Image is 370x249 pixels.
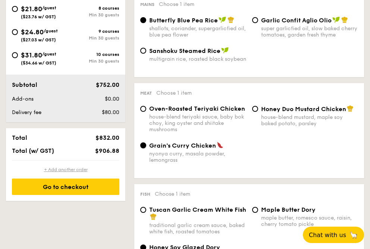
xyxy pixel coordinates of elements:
input: Butterfly Blue Pea Riceshallots, coriander, supergarlicfied oil, blue pea flower [140,17,146,23]
span: $31.80 [21,51,42,59]
span: Sanshoku Steamed Rice [149,47,220,54]
input: Oven-Roasted Teriyaki Chickenhouse-blend teriyaki sauce, baby bok choy, king oyster and shiitake ... [140,106,146,112]
img: icon-spicy.37a8142b.svg [217,142,223,148]
span: Maple Butter Dory [261,206,316,213]
div: 10 courses [66,52,119,57]
div: + Add another order [12,167,119,173]
img: icon-vegan.f8ff3823.svg [221,47,229,54]
input: Tuscan Garlic Cream White Fishtraditional garlic cream sauce, baked white fish, roasted tomatoes [140,207,146,213]
div: maple butter, romesco sauce, raisin, cherry tomato pickle [261,215,358,227]
input: Honey Duo Mustard Chickenhouse-blend mustard, maple soy baked potato, parsley [252,106,258,112]
span: $0.00 [105,96,119,102]
img: icon-chef-hat.a58ddaea.svg [341,16,348,23]
div: Min 30 guests [66,59,119,64]
span: ($23.76 w/ GST) [21,14,56,19]
span: Choose 1 item [155,191,190,197]
div: nyonya curry, masala powder, lemongrass [149,151,246,163]
span: Meat [140,91,152,96]
span: Delivery fee [12,109,41,116]
div: house-blend mustard, maple soy baked potato, parsley [261,114,358,127]
input: $31.80/guest($34.66 w/ GST)10 coursesMin 30 guests [12,52,18,58]
span: Oven-Roasted Teriyaki Chicken [149,105,245,112]
img: icon-chef-hat.a58ddaea.svg [150,213,157,220]
input: Garlic Confit Aglio Oliosuper garlicfied oil, slow baked cherry tomatoes, garden fresh thyme [252,17,258,23]
span: /guest [42,51,56,57]
div: Go to checkout [12,179,119,195]
div: shallots, coriander, supergarlicfied oil, blue pea flower [149,25,246,38]
span: 🦙 [349,231,358,239]
div: super garlicfied oil, slow baked cherry tomatoes, garden fresh thyme [261,25,358,38]
img: icon-vegan.f8ff3823.svg [219,16,226,23]
div: Min 30 guests [66,12,119,18]
span: ($34.66 w/ GST) [21,60,56,66]
span: Fish [140,192,150,197]
input: $24.80/guest($27.03 w/ GST)9 coursesMin 30 guests [12,29,18,35]
span: Add-ons [12,96,34,102]
span: Total (w/ GST) [12,147,54,154]
span: $24.80 [21,28,44,36]
span: $906.88 [95,147,119,154]
img: icon-chef-hat.a58ddaea.svg [228,16,234,23]
span: /guest [44,28,58,34]
input: Maple Butter Dorymaple butter, romesco sauce, raisin, cherry tomato pickle [252,207,258,213]
span: Total [12,134,27,141]
span: /guest [42,5,56,10]
input: $21.80/guest($23.76 w/ GST)8 coursesMin 30 guests [12,6,18,12]
input: Sanshoku Steamed Ricemultigrain rice, roasted black soybean [140,48,146,54]
span: Subtotal [12,81,37,88]
span: Mains [140,2,154,7]
img: icon-vegan.f8ff3823.svg [332,16,340,23]
span: Choose 1 item [156,90,192,96]
span: Tuscan Garlic Cream White Fish [149,206,246,213]
img: icon-chef-hat.a58ddaea.svg [347,105,354,112]
button: Chat with us🦙 [303,227,364,243]
span: $80.00 [102,109,119,116]
span: Choose 1 item [159,1,194,7]
div: traditional garlic cream sauce, baked white fish, roasted tomatoes [149,222,246,235]
span: Grain's Curry Chicken [149,142,216,149]
input: Grain's Curry Chickennyonya curry, masala powder, lemongrass [140,142,146,148]
div: Min 30 guests [66,35,119,41]
span: $832.00 [95,134,119,141]
div: 9 courses [66,29,119,34]
span: Butterfly Blue Pea Rice [149,17,218,24]
div: multigrain rice, roasted black soybean [149,56,246,62]
span: Chat with us [309,231,346,239]
span: ($27.03 w/ GST) [21,37,56,42]
span: Honey Duo Mustard Chicken [261,105,346,113]
span: Garlic Confit Aglio Olio [261,17,332,24]
div: house-blend teriyaki sauce, baby bok choy, king oyster and shiitake mushrooms [149,114,246,133]
span: $752.00 [96,81,119,88]
div: 8 courses [66,6,119,11]
span: $21.80 [21,5,42,13]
